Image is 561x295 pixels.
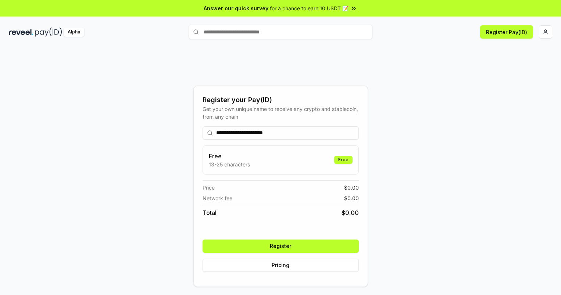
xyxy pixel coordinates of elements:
[344,194,359,202] span: $ 0.00
[35,28,62,37] img: pay_id
[9,28,33,37] img: reveel_dark
[203,194,232,202] span: Network fee
[209,152,250,161] h3: Free
[209,161,250,168] p: 13-25 characters
[203,95,359,105] div: Register your Pay(ID)
[203,105,359,120] div: Get your own unique name to receive any crypto and stablecoin, from any chain
[480,25,533,39] button: Register Pay(ID)
[204,4,268,12] span: Answer our quick survey
[342,208,359,217] span: $ 0.00
[344,184,359,191] span: $ 0.00
[203,259,359,272] button: Pricing
[270,4,349,12] span: for a chance to earn 10 USDT 📝
[203,184,215,191] span: Price
[203,240,359,253] button: Register
[203,208,217,217] span: Total
[64,28,84,37] div: Alpha
[334,156,353,164] div: Free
